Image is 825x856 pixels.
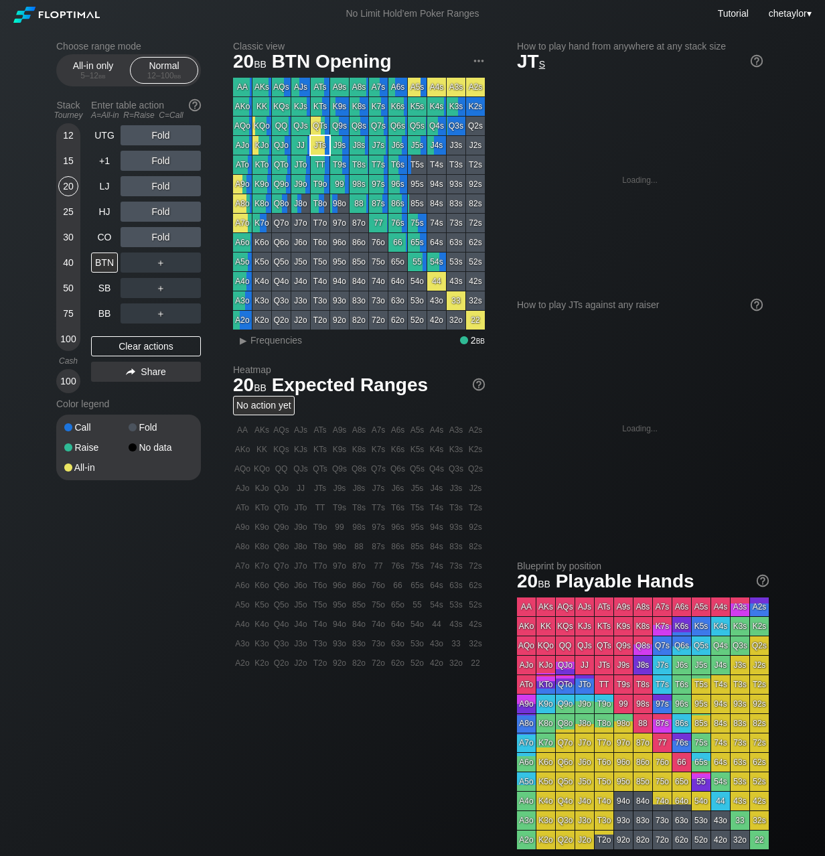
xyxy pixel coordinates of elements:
[272,78,291,96] div: AQs
[64,463,129,472] div: All-in
[133,58,195,83] div: Normal
[272,272,291,291] div: Q4o
[466,97,485,116] div: K2s
[272,440,291,459] div: KQs
[62,58,124,83] div: All-in only
[350,421,368,439] div: A8s
[718,8,749,19] a: Tutorial
[330,233,349,252] div: 96o
[517,51,545,72] span: JT
[330,421,349,439] div: A9s
[749,54,764,68] img: help.32db89a4.svg
[91,303,118,324] div: BB
[539,56,545,70] span: s
[408,175,427,194] div: 95s
[369,175,388,194] div: 97s
[272,97,291,116] div: KQs
[233,155,252,174] div: ATo
[291,117,310,135] div: QJs
[427,78,446,96] div: A4s
[466,233,485,252] div: 62s
[330,214,349,232] div: 97o
[291,253,310,271] div: J5o
[350,459,368,478] div: Q8s
[291,97,310,116] div: KJs
[330,155,349,174] div: T9s
[121,253,201,273] div: ＋
[233,291,252,310] div: A3o
[64,443,129,452] div: Raise
[51,356,86,366] div: Cash
[388,233,407,252] div: 66
[427,421,446,439] div: A4s
[447,459,465,478] div: Q3s
[369,421,388,439] div: A7s
[272,421,291,439] div: AQs
[291,459,310,478] div: QJs
[58,176,78,196] div: 20
[311,78,329,96] div: ATs
[447,311,465,330] div: 32o
[291,291,310,310] div: J3o
[388,479,407,498] div: J6s
[350,253,368,271] div: 85o
[233,253,252,271] div: A5o
[388,214,407,232] div: 76s
[408,440,427,459] div: K5s
[369,272,388,291] div: 74o
[765,6,813,21] div: ▾
[330,136,349,155] div: J9s
[58,329,78,349] div: 100
[350,117,368,135] div: Q8s
[252,459,271,478] div: KQo
[350,78,368,96] div: A8s
[427,214,446,232] div: 74s
[350,136,368,155] div: J8s
[58,151,78,171] div: 15
[350,272,368,291] div: 84o
[330,440,349,459] div: K9s
[234,332,252,348] div: ▸
[408,155,427,174] div: T5s
[252,194,271,213] div: K8o
[369,479,388,498] div: J7s
[369,291,388,310] div: 73o
[291,421,310,439] div: AJs
[272,194,291,213] div: Q8o
[388,78,407,96] div: A6s
[311,459,329,478] div: QTs
[233,117,252,135] div: AQo
[427,175,446,194] div: 94s
[517,41,763,52] h2: How to play hand from anywhere at any stack size
[252,253,271,271] div: K5o
[58,303,78,324] div: 75
[136,71,192,80] div: 12 – 100
[121,227,201,247] div: Fold
[447,272,465,291] div: 43s
[427,97,446,116] div: K4s
[311,272,329,291] div: T4o
[13,7,99,23] img: Floptimal logo
[466,291,485,310] div: 32s
[447,214,465,232] div: 73s
[233,396,295,415] div: No action yet
[447,155,465,174] div: T3s
[427,155,446,174] div: T4s
[408,214,427,232] div: 75s
[65,71,121,80] div: 5 – 12
[749,297,764,312] img: help.32db89a4.svg
[252,214,271,232] div: K7o
[350,291,368,310] div: 83o
[272,136,291,155] div: QJo
[408,117,427,135] div: Q5s
[272,117,291,135] div: QQ
[388,421,407,439] div: A6s
[330,97,349,116] div: K9s
[427,440,446,459] div: K4s
[388,459,407,478] div: Q6s
[427,272,446,291] div: 44
[58,278,78,298] div: 50
[408,97,427,116] div: K5s
[291,175,310,194] div: J9o
[252,136,271,155] div: KJo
